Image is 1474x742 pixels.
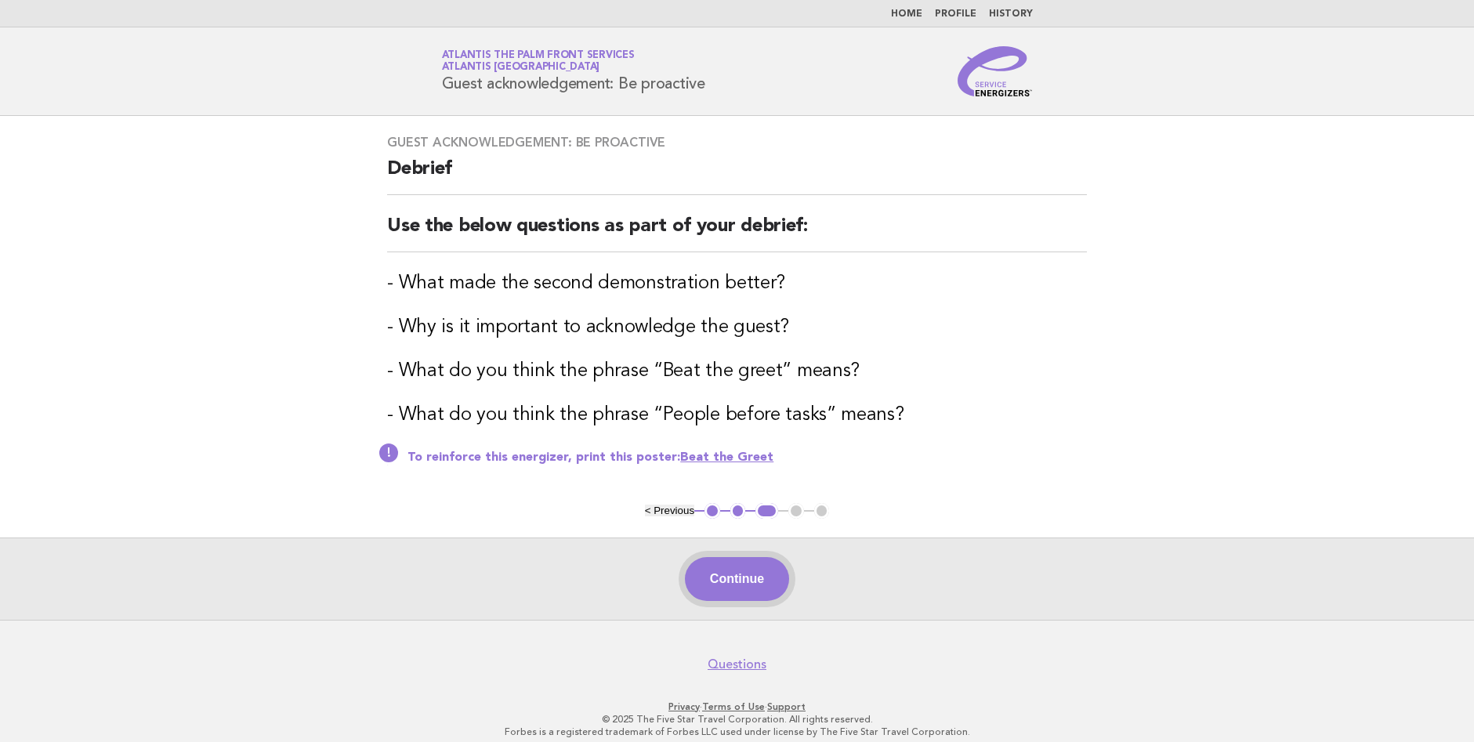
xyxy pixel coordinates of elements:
h2: Use the below questions as part of your debrief: [387,214,1087,252]
h2: Debrief [387,157,1087,195]
button: 2 [730,503,746,519]
h1: Guest acknowledgement: Be proactive [442,51,705,92]
h3: - What do you think the phrase “Beat the greet” means? [387,359,1087,384]
h3: Guest acknowledgement: Be proactive [387,135,1087,150]
p: © 2025 The Five Star Travel Corporation. All rights reserved. [258,713,1217,726]
p: · · [258,700,1217,713]
h3: - What do you think the phrase “People before tasks” means? [387,403,1087,428]
a: Profile [935,9,976,19]
a: Privacy [668,701,700,712]
h3: - What made the second demonstration better? [387,271,1087,296]
span: Atlantis [GEOGRAPHIC_DATA] [442,63,600,73]
a: Support [767,701,806,712]
button: 3 [755,503,778,519]
a: Home [891,9,922,19]
button: 1 [704,503,720,519]
p: Forbes is a registered trademark of Forbes LLC used under license by The Five Star Travel Corpora... [258,726,1217,738]
a: Questions [708,657,766,672]
button: Continue [685,557,789,601]
button: < Previous [645,505,694,516]
a: Beat the Greet [680,451,773,464]
img: Service Energizers [958,46,1033,96]
a: Terms of Use [702,701,765,712]
p: To reinforce this energizer, print this poster: [407,450,1087,465]
h3: - Why is it important to acknowledge the guest? [387,315,1087,340]
a: History [989,9,1033,19]
a: Atlantis The Palm Front ServicesAtlantis [GEOGRAPHIC_DATA] [442,50,635,72]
